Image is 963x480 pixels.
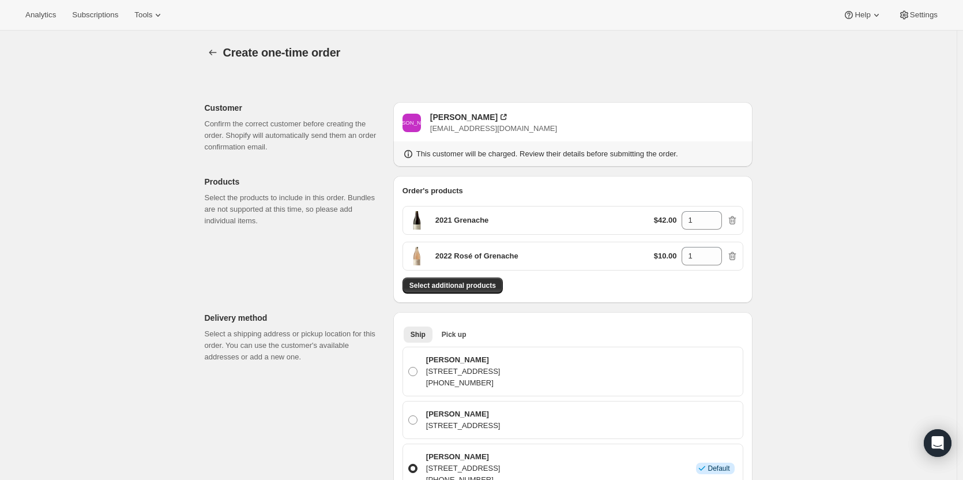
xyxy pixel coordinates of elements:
[402,114,421,132] span: Janet Castagnola
[205,328,384,363] p: Select a shipping address or pickup location for this order. You can use the customer's available...
[426,366,501,377] p: [STREET_ADDRESS]
[18,7,63,23] button: Analytics
[416,148,678,160] p: This customer will be charged. Review their details before submitting the order.
[72,10,118,20] span: Subscriptions
[205,192,384,227] p: Select the products to include in this order. Bundles are not supported at this time, so please a...
[654,215,677,226] p: $42.00
[430,124,557,133] span: [EMAIL_ADDRESS][DOMAIN_NAME]
[426,377,501,389] p: [PHONE_NUMBER]
[25,10,56,20] span: Analytics
[435,250,518,262] p: 2022 Rosé of Grenache
[408,211,426,230] span: Default Title
[442,330,467,339] span: Pick up
[426,354,501,366] p: [PERSON_NAME]
[426,420,501,432] p: [STREET_ADDRESS]
[402,277,503,294] button: Select additional products
[402,186,463,195] span: Order's products
[855,10,870,20] span: Help
[408,247,426,265] span: Default Title
[430,111,498,123] div: [PERSON_NAME]
[426,451,501,463] p: [PERSON_NAME]
[205,176,384,187] p: Products
[708,464,729,473] span: Default
[891,7,945,23] button: Settings
[411,330,426,339] span: Ship
[924,429,951,457] div: Open Intercom Messenger
[426,463,501,474] p: [STREET_ADDRESS]
[65,7,125,23] button: Subscriptions
[409,281,496,290] span: Select additional products
[223,46,341,59] span: Create one-time order
[205,102,384,114] p: Customer
[134,10,152,20] span: Tools
[426,408,501,420] p: [PERSON_NAME]
[910,10,938,20] span: Settings
[389,119,434,126] text: [PERSON_NAME]
[127,7,171,23] button: Tools
[205,118,384,153] p: Confirm the correct customer before creating the order. Shopify will automatically send them an o...
[654,250,677,262] p: $10.00
[836,7,889,23] button: Help
[205,312,384,324] p: Delivery method
[435,215,489,226] p: 2021 Grenache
